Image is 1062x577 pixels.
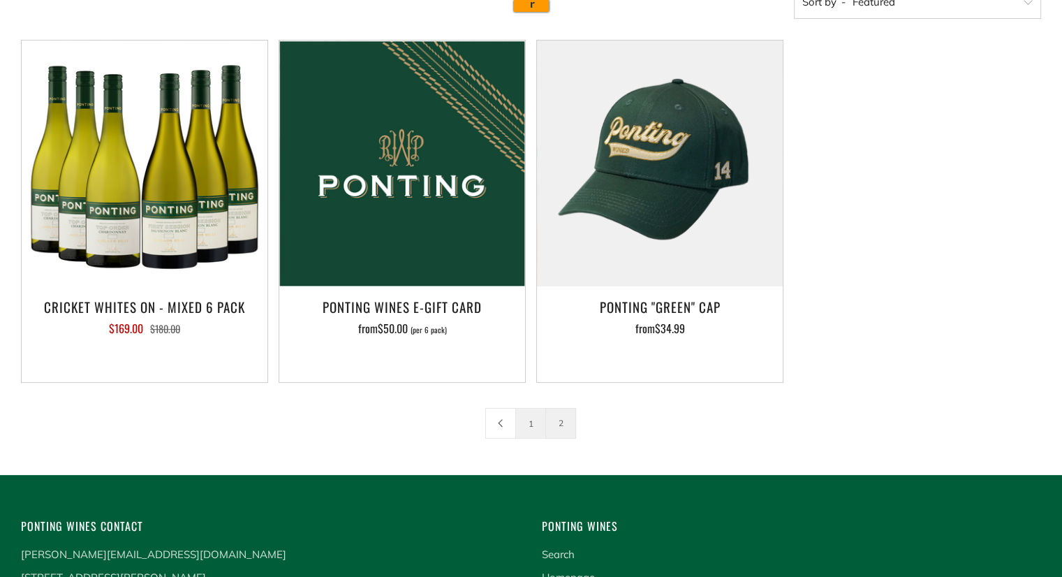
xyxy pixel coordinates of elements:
span: $34.99 [655,320,685,337]
h3: CRICKET WHITES ON - MIXED 6 PACK [29,295,260,319]
a: Copy [238,14,261,24]
span: $169.00 [109,320,143,337]
a: CRICKET WHITES ON - MIXED 6 PACK $169.00 $180.00 [22,295,267,365]
h3: Ponting Wines e-Gift Card [286,295,518,319]
a: 1 [516,409,545,438]
a: Clear [261,14,284,24]
h4: Ponting Wines [542,517,1042,536]
input: ASIN [215,3,281,14]
h3: Ponting "Green" Cap [544,295,776,319]
span: from [358,320,447,337]
a: Search [542,548,575,561]
span: $50.00 [378,320,408,337]
a: [PERSON_NAME][EMAIL_ADDRESS][DOMAIN_NAME] [21,548,286,561]
span: (per 6 pack) [411,326,447,334]
span: $180.00 [150,321,180,336]
span: from [635,320,685,337]
input: ASIN, PO, Alias, + more... [74,6,186,24]
h4: Ponting Wines Contact [21,517,521,536]
a: View [215,14,238,24]
a: Ponting Wines e-Gift Card from$50.00 (per 6 pack) [279,295,525,365]
img: shanlius [34,5,52,22]
span: 2 [545,408,576,439]
a: Ponting "Green" Cap from$34.99 [537,295,783,365]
